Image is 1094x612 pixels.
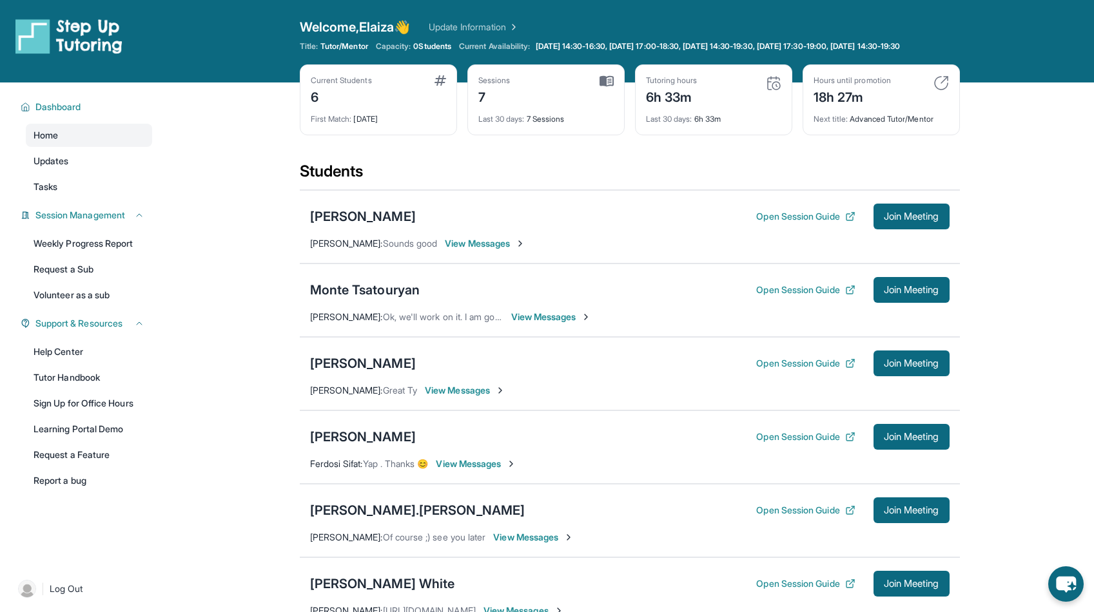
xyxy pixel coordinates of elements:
[511,311,592,323] span: View Messages
[34,180,57,193] span: Tasks
[756,504,855,517] button: Open Session Guide
[435,75,446,86] img: card
[756,283,855,296] button: Open Session Guide
[310,311,383,322] span: [PERSON_NAME] :
[756,210,855,223] button: Open Session Guide
[311,75,372,86] div: Current Students
[478,106,614,124] div: 7 Sessions
[311,86,372,106] div: 6
[310,428,416,446] div: [PERSON_NAME]
[933,75,949,91] img: card
[814,75,891,86] div: Hours until promotion
[35,317,122,330] span: Support & Resources
[429,21,519,33] a: Update Information
[646,106,781,124] div: 6h 33m
[41,581,44,597] span: |
[1048,566,1084,602] button: chat-button
[814,106,949,124] div: Advanced Tutor/Mentor
[478,86,511,106] div: 7
[495,385,505,396] img: Chevron-Right
[493,531,574,544] span: View Messages
[884,506,939,514] span: Join Meeting
[766,75,781,91] img: card
[884,359,939,367] span: Join Meeting
[874,277,950,303] button: Join Meeting
[26,417,152,441] a: Learning Portal Demo
[383,238,438,249] span: Sounds good
[311,106,446,124] div: [DATE]
[814,86,891,106] div: 18h 27m
[13,575,152,603] a: |Log Out
[515,238,525,249] img: Chevron-Right
[425,384,505,397] span: View Messages
[300,161,960,189] div: Students
[310,385,383,396] span: [PERSON_NAME] :
[533,41,903,52] a: [DATE] 14:30-16:30, [DATE] 17:00-18:30, [DATE] 14:30-19:30, [DATE] 17:30-19:00, [DATE] 14:30-19:30
[506,21,519,33] img: Chevron Right
[874,204,950,229] button: Join Meeting
[311,114,352,124] span: First Match :
[646,114,692,124] span: Last 30 days :
[26,366,152,389] a: Tutor Handbook
[310,501,525,519] div: [PERSON_NAME].[PERSON_NAME]
[35,209,125,222] span: Session Management
[884,580,939,588] span: Join Meeting
[34,155,69,167] span: Updates
[30,317,144,330] button: Support & Resources
[459,41,530,52] span: Current Availability:
[478,114,525,124] span: Last 30 days :
[30,100,144,113] button: Dashboard
[884,213,939,220] span: Join Meeting
[646,86,698,106] div: 6h 33m
[874,497,950,523] button: Join Meeting
[383,311,734,322] span: Ok, we'll work on it. I am going to speak to the coordinator [DATE] and I'll let you know
[310,531,383,542] span: [PERSON_NAME] :
[310,207,416,225] div: [PERSON_NAME]
[536,41,901,52] span: [DATE] 14:30-16:30, [DATE] 17:00-18:30, [DATE] 14:30-19:30, [DATE] 17:30-19:00, [DATE] 14:30-19:30
[363,458,429,469] span: Yap . Thanks 😊
[320,41,368,52] span: Tutor/Mentor
[26,443,152,466] a: Request a Feature
[756,577,855,590] button: Open Session Guide
[300,18,411,36] span: Welcome, Elaiza 👋
[26,258,152,281] a: Request a Sub
[884,286,939,294] span: Join Meeting
[478,75,511,86] div: Sessions
[26,392,152,415] a: Sign Up for Office Hours
[26,149,152,173] a: Updates
[413,41,451,52] span: 0 Students
[506,459,516,469] img: Chevron-Right
[874,424,950,450] button: Join Meeting
[376,41,411,52] span: Capacity:
[26,340,152,363] a: Help Center
[26,175,152,198] a: Tasks
[310,238,383,249] span: [PERSON_NAME] :
[50,582,83,595] span: Log Out
[18,580,36,598] img: user-img
[814,114,848,124] span: Next title :
[26,283,152,307] a: Volunteer as a sub
[445,237,525,250] span: View Messages
[756,430,855,443] button: Open Session Guide
[646,75,698,86] div: Tutoring hours
[756,357,855,370] button: Open Session Guide
[884,433,939,441] span: Join Meeting
[35,100,81,113] span: Dashboard
[436,457,516,470] span: View Messages
[30,209,144,222] button: Session Management
[15,18,122,54] img: logo
[563,532,574,542] img: Chevron-Right
[34,129,58,142] span: Home
[26,124,152,147] a: Home
[300,41,318,52] span: Title:
[26,469,152,492] a: Report a bug
[581,312,591,322] img: Chevron-Right
[26,232,152,255] a: Weekly Progress Report
[383,531,486,542] span: Of course ;) see you later
[600,75,614,87] img: card
[310,458,363,469] span: Ferdosi Sifat :
[310,281,420,299] div: Monte Tsatouryan
[874,350,950,376] button: Join Meeting
[383,385,418,396] span: Great Ty
[310,354,416,372] div: [PERSON_NAME]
